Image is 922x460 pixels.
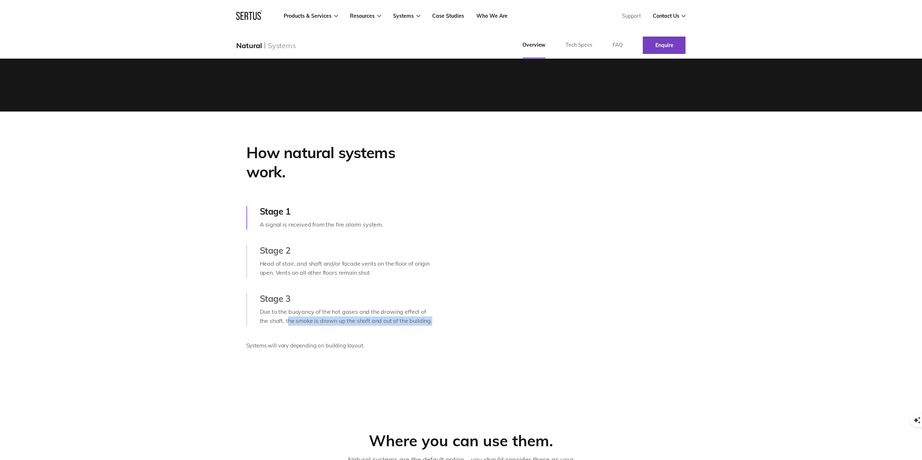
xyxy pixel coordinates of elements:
[246,143,435,181] div: How natural systems work.
[476,13,507,19] a: Who We Are
[260,220,435,229] div: A signal is received from the fire alarm system.
[260,307,435,326] div: Due to the buoyancy of the hot gases and the drawing effect of the shaft, the smoke is drawn up t...
[652,13,685,19] a: Contact Us
[643,37,685,54] a: Enquire
[246,341,435,350] p: Systems will vary depending on building layout.
[260,259,435,278] div: Head of stair, and shaft and/or facade vents on the floor of origin open. Vents on all other floo...
[268,41,296,50] div: Systems
[350,13,381,19] a: Resources
[792,376,922,460] iframe: Chat Widget
[260,245,435,256] div: Stage 2
[284,13,338,19] a: Products & Services
[432,13,464,19] a: Case Studies
[622,13,641,19] a: Support
[236,41,262,50] div: Natural
[260,206,435,217] div: Stage 1
[602,32,633,58] a: FAQ
[263,431,659,451] div: Where you can use them.
[260,293,435,304] div: Stage 3
[393,13,420,19] a: Systems
[555,32,602,58] a: Tech Specs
